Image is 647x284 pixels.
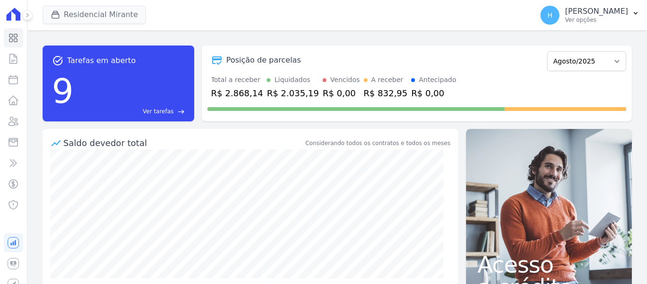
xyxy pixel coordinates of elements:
[411,87,456,100] div: R$ 0,00
[77,107,184,116] a: Ver tarefas east
[43,6,146,24] button: Residencial Mirante
[226,55,301,66] div: Posição de parcelas
[67,55,136,66] span: Tarefas em aberto
[274,75,310,85] div: Liquidados
[63,137,304,149] div: Saldo devedor total
[143,107,173,116] span: Ver tarefas
[52,66,74,116] div: 9
[323,87,359,100] div: R$ 0,00
[211,75,263,85] div: Total a receber
[306,139,450,147] div: Considerando todos os contratos e todos os meses
[364,87,408,100] div: R$ 832,95
[477,253,620,276] span: Acesso
[330,75,359,85] div: Vencidos
[533,2,647,28] button: H [PERSON_NAME] Ver opções
[371,75,404,85] div: A receber
[548,12,553,18] span: H
[419,75,456,85] div: Antecipado
[52,55,63,66] span: task_alt
[178,108,185,115] span: east
[267,87,319,100] div: R$ 2.035,19
[565,16,628,24] p: Ver opções
[565,7,628,16] p: [PERSON_NAME]
[211,87,263,100] div: R$ 2.868,14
